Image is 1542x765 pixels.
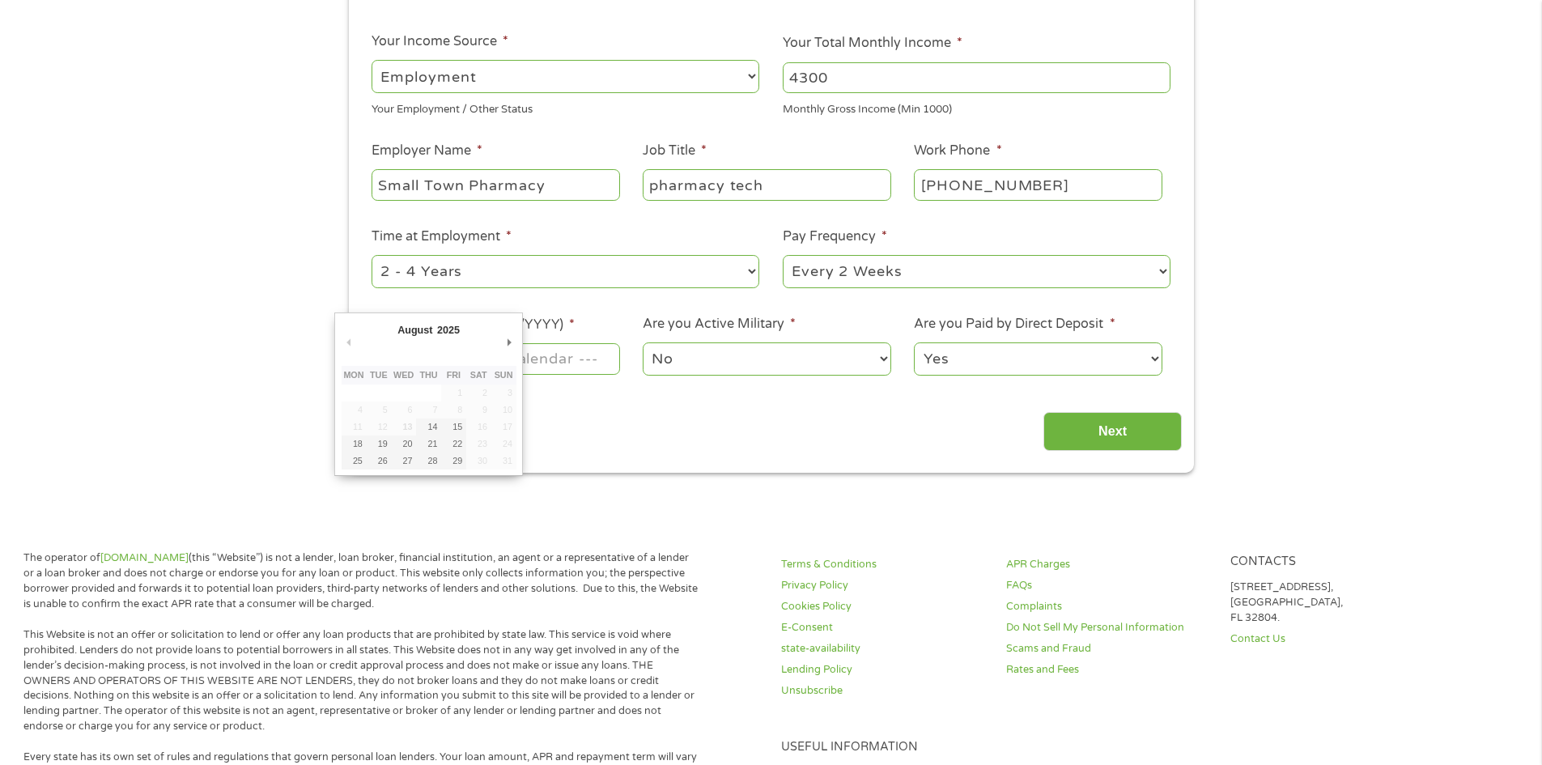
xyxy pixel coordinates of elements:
[1043,412,1182,452] input: Next
[643,316,796,333] label: Are you Active Military
[781,557,987,572] a: Terms & Conditions
[781,599,987,614] a: Cookies Policy
[366,453,391,470] button: 26
[372,169,619,200] input: Walmart
[342,436,367,453] button: 18
[1230,555,1436,570] h4: Contacts
[914,316,1115,333] label: Are you Paid by Direct Deposit
[1230,580,1436,626] p: [STREET_ADDRESS], [GEOGRAPHIC_DATA], FL 32804.
[781,683,987,699] a: Unsubscribe
[1230,631,1436,647] a: Contact Us
[416,436,441,453] button: 21
[416,453,441,470] button: 28
[502,331,516,353] button: Next Month
[342,331,356,353] button: Previous Month
[1006,578,1212,593] a: FAQs
[23,550,699,612] p: The operator of (this “Website”) is not a lender, loan broker, financial institution, an agent or...
[342,453,367,470] button: 25
[372,228,512,245] label: Time at Employment
[366,436,391,453] button: 19
[419,370,437,380] abbr: Thursday
[1006,620,1212,635] a: Do Not Sell My Personal Information
[391,453,416,470] button: 27
[416,419,441,436] button: 14
[914,169,1162,200] input: (231) 754-4010
[781,740,1436,755] h4: Useful Information
[100,551,189,564] a: [DOMAIN_NAME]
[781,641,987,657] a: state-availability
[781,662,987,678] a: Lending Policy
[370,370,388,380] abbr: Tuesday
[23,627,699,734] p: This Website is not an offer or solicitation to lend or offer any loan products that are prohibit...
[372,142,482,159] label: Employer Name
[783,228,887,245] label: Pay Frequency
[435,319,461,341] div: 2025
[643,142,707,159] label: Job Title
[1006,641,1212,657] a: Scams and Fraud
[441,419,466,436] button: 15
[393,370,414,380] abbr: Wednesday
[441,436,466,453] button: 22
[783,35,962,52] label: Your Total Monthly Income
[1006,557,1212,572] a: APR Charges
[343,370,363,380] abbr: Monday
[781,620,987,635] a: E-Consent
[470,370,487,380] abbr: Saturday
[395,319,435,341] div: August
[441,453,466,470] button: 29
[372,33,508,50] label: Your Income Source
[1006,662,1212,678] a: Rates and Fees
[783,96,1170,118] div: Monthly Gross Income (Min 1000)
[783,62,1170,93] input: 1800
[643,169,890,200] input: Cashier
[1006,599,1212,614] a: Complaints
[372,96,759,118] div: Your Employment / Other Status
[914,142,1001,159] label: Work Phone
[781,578,987,593] a: Privacy Policy
[495,370,513,380] abbr: Sunday
[391,436,416,453] button: 20
[447,370,461,380] abbr: Friday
